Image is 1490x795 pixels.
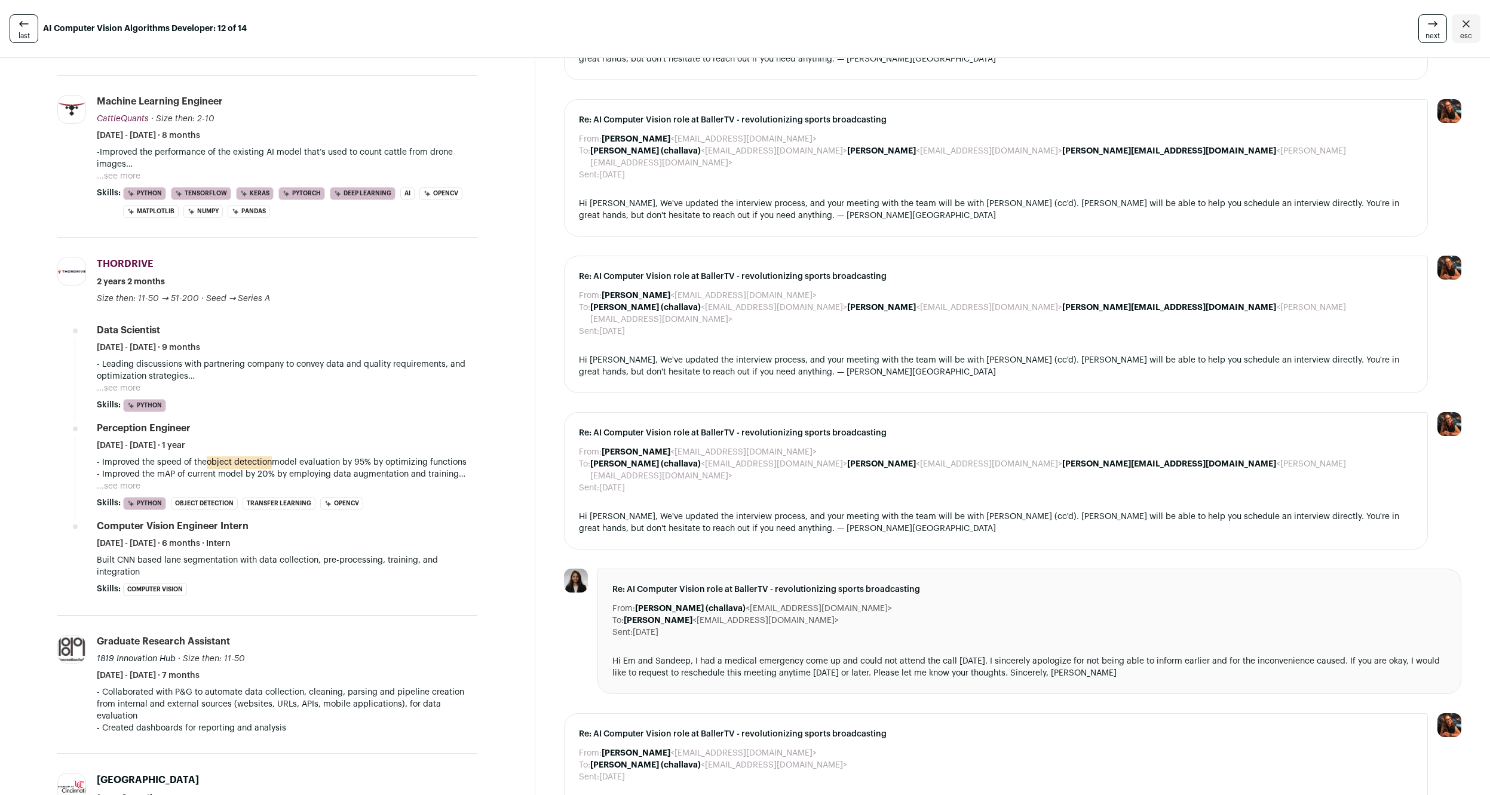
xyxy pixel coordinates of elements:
[97,456,477,468] p: - Improved the speed of the model evaluation by 95% by optimizing functions
[579,458,590,482] dt: To:
[612,584,1446,596] span: Re: AI Computer Vision role at BallerTV - revolutionizing sports broadcasting
[599,771,625,783] dd: [DATE]
[58,269,85,274] img: 7787dc34d3230933766e3b4a6ef1c216b55bc200b87a2bbefb710a98ca634a4a.png
[97,538,231,550] span: [DATE] - [DATE] · 6 months · Intern
[97,324,160,337] div: Data Scientist
[97,422,191,435] div: Perception Engineer
[579,271,1413,283] span: Re: AI Computer Vision role at BallerTV - revolutionizing sports broadcasting
[1437,256,1461,280] img: 13968079-medium_jpg
[602,446,817,458] dd: <[EMAIL_ADDRESS][DOMAIN_NAME]>
[602,290,817,302] dd: <[EMAIL_ADDRESS][DOMAIN_NAME]>
[97,468,477,480] p: - Improved the mAP of current model by 20% by employing data augmentation and training techniques
[236,187,274,200] li: Keras
[97,655,176,663] span: 1819 Innovation Hub
[1425,31,1440,41] span: next
[19,31,30,41] span: last
[612,655,1446,679] div: Hi Em and Sandeep, I had a medical emergency come up and could not attend the call [DATE]. I sinc...
[1062,303,1276,312] b: [PERSON_NAME][EMAIL_ADDRESS][DOMAIN_NAME]
[1437,99,1461,123] img: 13968079-medium_jpg
[97,554,477,578] p: Built CNN based lane segmentation with data collection, pre-processing, training, and integration
[171,497,238,510] li: Object Detection
[151,115,214,123] span: · Size then: 2-10
[602,749,670,757] b: [PERSON_NAME]
[1452,14,1480,43] a: Close
[599,482,625,494] dd: [DATE]
[278,187,325,200] li: PyTorch
[579,302,590,326] dt: To:
[602,291,670,300] b: [PERSON_NAME]
[97,276,165,288] span: 2 years 2 months
[624,615,839,627] dd: <[EMAIL_ADDRESS][DOMAIN_NAME]>
[599,169,625,181] dd: [DATE]
[579,511,1413,535] div: Hi [PERSON_NAME], We've updated the interview process, and your meeting with the team will be wit...
[97,775,199,785] span: [GEOGRAPHIC_DATA]
[590,302,1413,326] dd: <[EMAIL_ADDRESS][DOMAIN_NAME]> <[EMAIL_ADDRESS][DOMAIN_NAME]> <[PERSON_NAME][EMAIL_ADDRESS][DOMAI...
[847,303,916,312] b: [PERSON_NAME]
[419,187,462,200] li: OpenCV
[635,603,892,615] dd: <[EMAIL_ADDRESS][DOMAIN_NAME]>
[97,520,249,533] div: Computer Vision Engineer Intern
[320,497,363,510] li: OpenCV
[97,686,477,722] p: - Collaborated with P&G to automate data collection, cleaning, parsing and pipeline creation from...
[97,187,121,199] span: Skills:
[97,480,140,492] button: ...see more
[590,303,701,312] b: [PERSON_NAME] (challava)
[612,615,624,627] dt: To:
[207,456,272,469] mark: object detection
[1062,147,1276,155] b: [PERSON_NAME][EMAIL_ADDRESS][DOMAIN_NAME]
[602,448,670,456] b: [PERSON_NAME]
[1460,31,1472,41] span: esc
[123,205,179,218] li: Matplotlib
[97,635,230,648] div: Graduate Research Assistant
[579,482,599,494] dt: Sent:
[330,187,396,200] li: Deep Learning
[97,497,121,509] span: Skills:
[123,187,166,200] li: Python
[599,326,625,337] dd: [DATE]
[579,326,599,337] dt: Sent:
[590,761,701,769] b: [PERSON_NAME] (challava)
[97,294,199,303] span: Size then: 11-50 → 51-200
[201,293,204,305] span: ·
[183,205,223,218] li: NumPy
[579,728,1413,740] span: Re: AI Computer Vision role at BallerTV - revolutionizing sports broadcasting
[1418,14,1447,43] a: next
[43,23,247,35] strong: AI Computer Vision Algorithms Developer: 12 of 14
[579,446,602,458] dt: From:
[58,636,85,663] img: 7c5d5731d03bb01a5a6b4b9d3a5f0118272c53e73a66acefe5c1e9eb0cc0f50c.jpg
[97,722,477,734] p: - Created dashboards for reporting and analysis
[97,115,149,123] span: CattleQuants
[1437,412,1461,436] img: 13968079-medium_jpg
[97,583,121,595] span: Skills:
[58,781,85,794] img: d491d9172d3e419ce79392fb4c04709d64fe17517129c9492fffe5d260c7cef2.png
[602,747,817,759] dd: <[EMAIL_ADDRESS][DOMAIN_NAME]>
[579,759,590,771] dt: To:
[10,14,38,43] a: last
[612,627,633,639] dt: Sent:
[97,146,477,170] p: -Improved the performance of the existing AI model that’s used to count cattle from drone images ...
[602,133,817,145] dd: <[EMAIL_ADDRESS][DOMAIN_NAME]>
[123,399,166,412] li: Python
[97,440,185,452] span: [DATE] - [DATE] · 1 year
[602,135,670,143] b: [PERSON_NAME]
[847,147,916,155] b: [PERSON_NAME]
[97,170,140,182] button: ...see more
[97,95,223,108] div: Machine Learning Engineer
[97,670,200,682] span: [DATE] - [DATE] · 7 months
[579,169,599,181] dt: Sent:
[579,114,1413,126] span: Re: AI Computer Vision role at BallerTV - revolutionizing sports broadcasting
[612,603,635,615] dt: From:
[579,290,602,302] dt: From:
[624,616,692,625] b: [PERSON_NAME]
[97,358,477,382] p: - Leading discussions with partnering company to convey data and quality requirements, and optimi...
[590,147,701,155] b: [PERSON_NAME] (challava)
[590,759,847,771] dd: <[EMAIL_ADDRESS][DOMAIN_NAME]>
[58,96,85,123] img: af6c4d496ed883b41080777313ec2b4769bed4ebbeff2455b8f373779e3cbc68.png
[579,747,602,759] dt: From:
[847,460,916,468] b: [PERSON_NAME]
[243,497,315,510] li: Transfer Learning
[590,460,701,468] b: [PERSON_NAME] (challava)
[579,427,1413,439] span: Re: AI Computer Vision role at BallerTV - revolutionizing sports broadcasting
[400,187,415,200] li: AI
[590,458,1413,482] dd: <[EMAIL_ADDRESS][DOMAIN_NAME]> <[EMAIL_ADDRESS][DOMAIN_NAME]> <[PERSON_NAME][EMAIL_ADDRESS][DOMAI...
